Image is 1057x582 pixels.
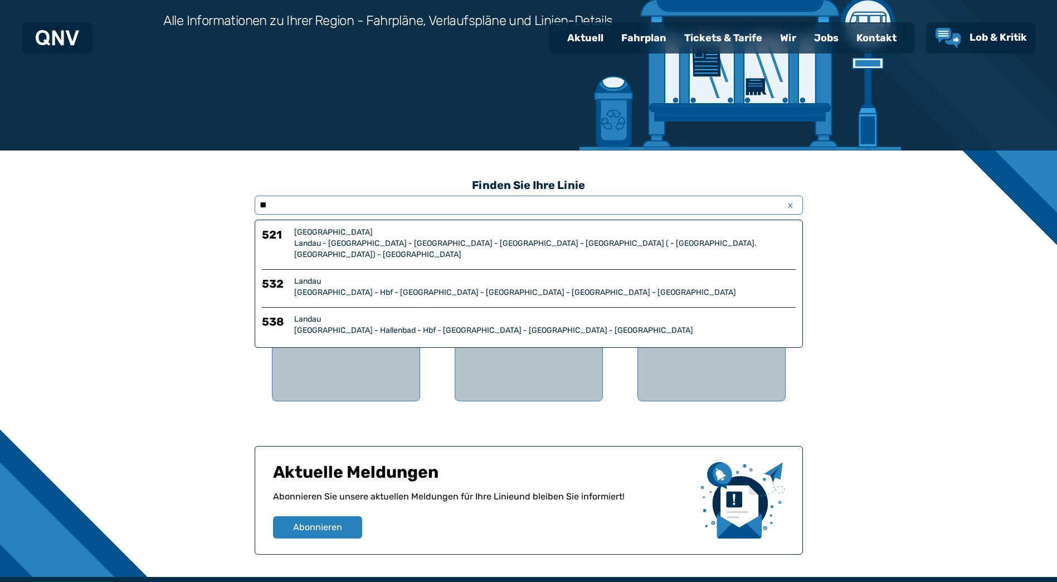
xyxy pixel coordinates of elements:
a: Jobs [805,23,847,52]
a: QNV Logo [36,27,79,49]
div: Landau [294,314,796,325]
p: Abonnieren Sie unsere aktuellen Meldungen für Ihre Linie und bleiben Sie informiert! [273,490,692,516]
h3: Alle Informationen zu Ihrer Region - Fahrpläne, Verlaufspläne und Linien-Details [163,12,613,30]
a: Tickets & Tarife [675,23,771,52]
img: QNV Logo [36,30,79,46]
a: Aktuell [558,23,612,52]
h6: 532 [262,276,290,298]
div: [GEOGRAPHIC_DATA] - Hallenbad - Hbf - [GEOGRAPHIC_DATA] - [GEOGRAPHIC_DATA] - [GEOGRAPHIC_DATA] [294,325,796,336]
span: Lob & Kritik [970,31,1027,43]
div: Landau [294,276,796,287]
div: [GEOGRAPHIC_DATA] [294,227,796,238]
h1: Aktuelle Meldungen [273,462,692,490]
h6: 538 [262,314,290,336]
a: Wir [771,23,805,52]
div: [GEOGRAPHIC_DATA] - Hbf - [GEOGRAPHIC_DATA] - [GEOGRAPHIC_DATA] - [GEOGRAPHIC_DATA] - [GEOGRAPHIC... [294,287,796,298]
div: Landau - [GEOGRAPHIC_DATA] - [GEOGRAPHIC_DATA] - [GEOGRAPHIC_DATA] - [GEOGRAPHIC_DATA] ( - [GEOGR... [294,238,796,260]
a: Fahrplan [612,23,675,52]
h6: 521 [262,227,290,260]
span: Abonnieren [293,521,342,534]
h3: Finden Sie Ihre Linie [255,173,803,197]
button: Abonnieren [273,516,362,539]
img: newsletter [701,462,785,539]
a: Kontakt [847,23,905,52]
span: x [783,198,798,212]
a: Lob & Kritik [936,28,1027,48]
